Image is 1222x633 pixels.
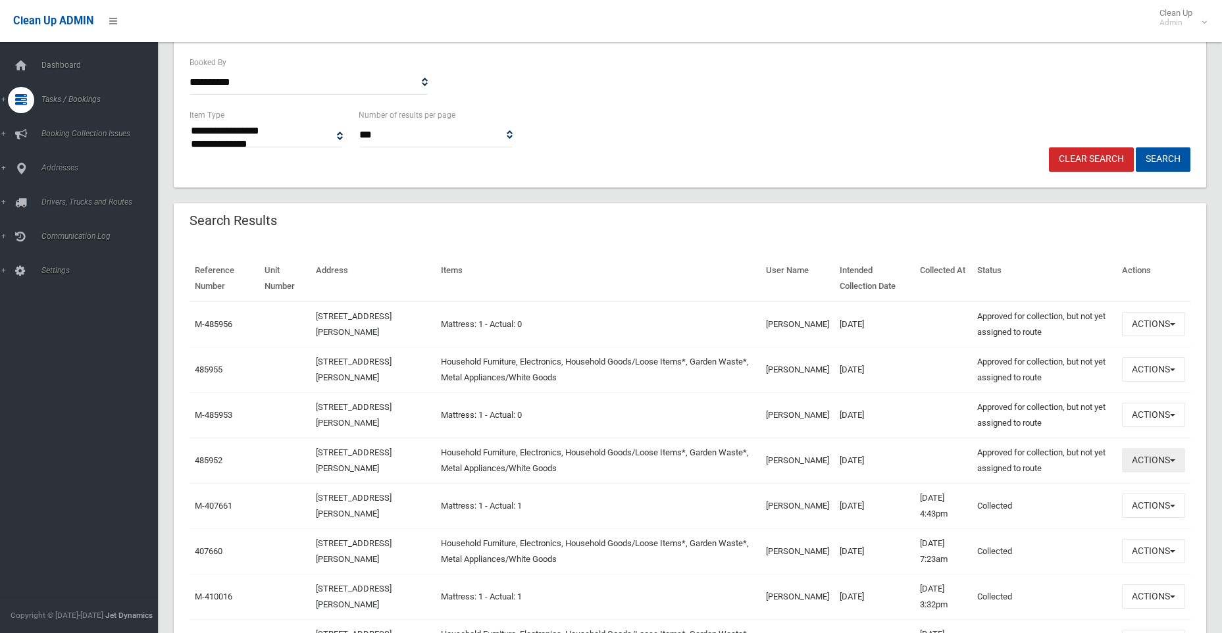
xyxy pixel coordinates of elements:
span: Clean Up ADMIN [13,14,93,27]
td: [PERSON_NAME] [761,528,834,574]
td: Approved for collection, but not yet assigned to route [972,392,1117,438]
button: Actions [1122,312,1185,336]
td: [PERSON_NAME] [761,301,834,347]
a: [STREET_ADDRESS][PERSON_NAME] [316,311,392,337]
a: [STREET_ADDRESS][PERSON_NAME] [316,357,392,382]
span: Tasks / Bookings [38,95,168,104]
td: [DATE] [834,392,915,438]
td: [DATE] [834,483,915,528]
td: Household Furniture, Electronics, Household Goods/Loose Items*, Garden Waste*, Metal Appliances/W... [436,347,761,392]
th: Actions [1117,256,1190,301]
td: Collected [972,483,1117,528]
button: Actions [1122,584,1185,609]
label: Item Type [190,108,224,122]
td: [DATE] 3:32pm [915,574,972,619]
a: [STREET_ADDRESS][PERSON_NAME] [316,493,392,519]
span: Drivers, Trucks and Routes [38,197,168,207]
td: [DATE] 4:43pm [915,483,972,528]
td: [PERSON_NAME] [761,438,834,483]
td: [PERSON_NAME] [761,483,834,528]
td: Approved for collection, but not yet assigned to route [972,438,1117,483]
td: [DATE] [834,574,915,619]
td: [DATE] [834,301,915,347]
a: [STREET_ADDRESS][PERSON_NAME] [316,584,392,609]
span: Booking Collection Issues [38,129,168,138]
td: [DATE] [834,347,915,392]
button: Actions [1122,448,1185,472]
th: User Name [761,256,834,301]
td: Approved for collection, but not yet assigned to route [972,347,1117,392]
td: Mattress: 1 - Actual: 0 [436,392,761,438]
th: Intended Collection Date [834,256,915,301]
a: M-407661 [195,501,232,511]
span: Settings [38,266,168,275]
label: Number of results per page [359,108,455,122]
td: Household Furniture, Electronics, Household Goods/Loose Items*, Garden Waste*, Metal Appliances/W... [436,438,761,483]
button: Actions [1122,494,1185,518]
td: [PERSON_NAME] [761,392,834,438]
button: Search [1136,147,1190,172]
a: 407660 [195,546,222,556]
button: Actions [1122,539,1185,563]
small: Admin [1159,18,1192,28]
span: Copyright © [DATE]-[DATE] [11,611,103,620]
td: [PERSON_NAME] [761,347,834,392]
td: Approved for collection, but not yet assigned to route [972,301,1117,347]
td: Collected [972,528,1117,574]
td: [DATE] [834,438,915,483]
td: [DATE] [834,528,915,574]
td: Collected [972,574,1117,619]
th: Unit Number [259,256,311,301]
td: Household Furniture, Electronics, Household Goods/Loose Items*, Garden Waste*, Metal Appliances/W... [436,528,761,574]
button: Actions [1122,403,1185,427]
button: Actions [1122,357,1185,382]
span: Communication Log [38,232,168,241]
a: [STREET_ADDRESS][PERSON_NAME] [316,447,392,473]
td: [PERSON_NAME] [761,574,834,619]
a: M-485956 [195,319,232,329]
a: Clear Search [1049,147,1134,172]
a: 485952 [195,455,222,465]
a: 485955 [195,365,222,374]
a: [STREET_ADDRESS][PERSON_NAME] [316,538,392,564]
a: M-410016 [195,592,232,601]
td: Mattress: 1 - Actual: 0 [436,301,761,347]
th: Status [972,256,1117,301]
th: Address [311,256,436,301]
span: Clean Up [1153,8,1206,28]
header: Search Results [174,208,293,234]
td: [DATE] 7:23am [915,528,972,574]
a: [STREET_ADDRESS][PERSON_NAME] [316,402,392,428]
th: Collected At [915,256,972,301]
strong: Jet Dynamics [105,611,153,620]
label: Booked By [190,55,226,70]
th: Items [436,256,761,301]
th: Reference Number [190,256,259,301]
a: M-485953 [195,410,232,420]
td: Mattress: 1 - Actual: 1 [436,574,761,619]
span: Addresses [38,163,168,172]
td: Mattress: 1 - Actual: 1 [436,483,761,528]
span: Dashboard [38,61,168,70]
